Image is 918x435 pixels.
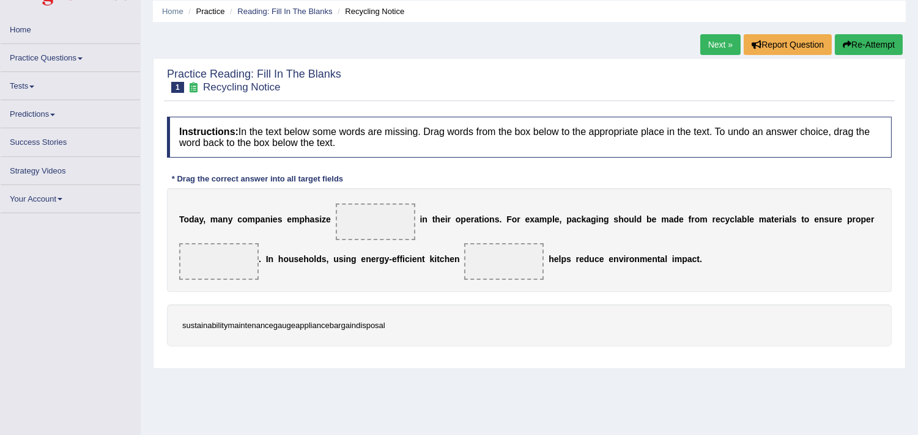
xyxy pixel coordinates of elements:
[242,214,248,224] b: o
[482,214,484,224] b: i
[697,254,700,264] b: t
[700,254,702,264] b: .
[237,7,332,16] a: Reading: Fill In The Blanks
[255,214,261,224] b: p
[182,321,228,330] span: sustainability
[412,254,417,264] b: e
[700,34,741,55] a: Next »
[691,214,694,224] b: r
[675,254,682,264] b: m
[560,214,562,224] b: ,
[672,254,675,264] b: i
[385,254,390,264] b: y
[1,100,140,124] a: Predictions
[517,214,520,224] b: r
[586,214,591,224] b: a
[420,214,422,224] b: i
[599,254,604,264] b: e
[422,254,425,264] b: t
[744,34,832,55] button: Report Question
[167,173,348,185] div: * Drag the correct answer into all target fields
[747,214,749,224] b: l
[310,214,315,224] b: a
[448,214,451,224] b: r
[771,214,774,224] b: t
[314,214,319,224] b: s
[692,254,697,264] b: c
[445,254,450,264] b: h
[554,254,559,264] b: e
[184,214,190,224] b: o
[322,254,327,264] b: s
[466,214,471,224] b: e
[561,254,566,264] b: p
[782,214,785,224] b: i
[525,214,530,224] b: e
[179,214,184,224] b: T
[402,254,405,264] b: i
[266,254,268,264] b: I
[464,243,544,280] span: Drop target
[861,214,867,224] b: p
[647,254,652,264] b: e
[661,214,668,224] b: m
[1,128,140,152] a: Success Stories
[1,157,140,181] a: Strategy Videos
[273,214,278,224] b: e
[847,214,853,224] b: p
[445,214,448,224] b: i
[287,214,292,224] b: e
[1,16,140,40] a: Home
[599,214,604,224] b: n
[356,321,385,330] span: disposal
[361,254,366,264] b: e
[316,254,322,264] b: d
[804,214,810,224] b: o
[552,214,555,224] b: l
[500,214,502,224] b: .
[435,214,440,224] b: h
[730,214,735,224] b: c
[273,321,295,330] span: gauge
[450,254,454,264] b: e
[774,214,779,224] b: e
[759,214,766,224] b: m
[210,214,218,224] b: m
[203,81,281,93] small: Recycling Notice
[814,214,819,224] b: e
[835,34,903,55] button: Re-Attempt
[742,214,747,224] b: b
[577,214,582,224] b: c
[461,214,466,224] b: p
[792,214,797,224] b: s
[339,254,344,264] b: s
[326,214,331,224] b: e
[566,214,572,224] b: p
[539,214,547,224] b: m
[440,254,445,264] b: c
[346,254,351,264] b: n
[674,214,679,224] b: d
[495,214,500,224] b: s
[303,254,309,264] b: h
[309,254,314,264] b: o
[766,214,771,224] b: a
[559,254,561,264] b: l
[535,214,539,224] b: a
[866,214,871,224] b: e
[637,214,642,224] b: d
[779,214,782,224] b: r
[162,7,183,16] a: Home
[336,203,415,240] span: Drop target
[189,214,194,224] b: d
[837,214,842,224] b: e
[640,254,647,264] b: m
[801,214,804,224] b: t
[268,254,274,264] b: n
[454,254,460,264] b: n
[344,254,346,264] b: i
[725,214,730,224] b: y
[584,254,590,264] b: d
[737,214,742,224] b: a
[265,214,270,224] b: n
